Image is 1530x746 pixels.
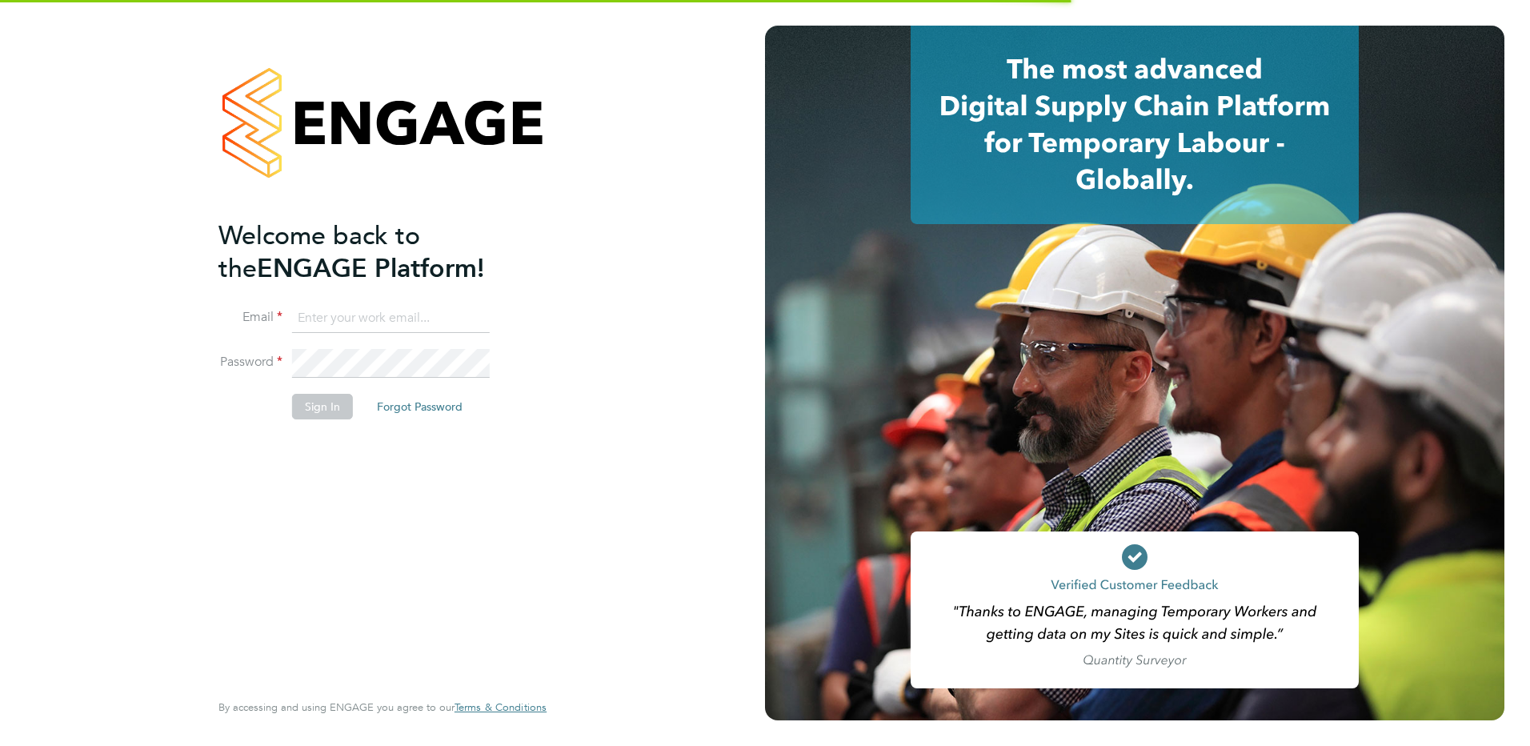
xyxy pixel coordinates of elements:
span: Terms & Conditions [455,700,547,714]
h2: ENGAGE Platform! [218,219,531,285]
button: Forgot Password [364,394,475,419]
label: Password [218,354,282,371]
input: Enter your work email... [292,304,490,333]
label: Email [218,309,282,326]
span: By accessing and using ENGAGE you agree to our [218,700,547,714]
button: Sign In [292,394,353,419]
a: Terms & Conditions [455,701,547,714]
span: Welcome back to the [218,220,420,284]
